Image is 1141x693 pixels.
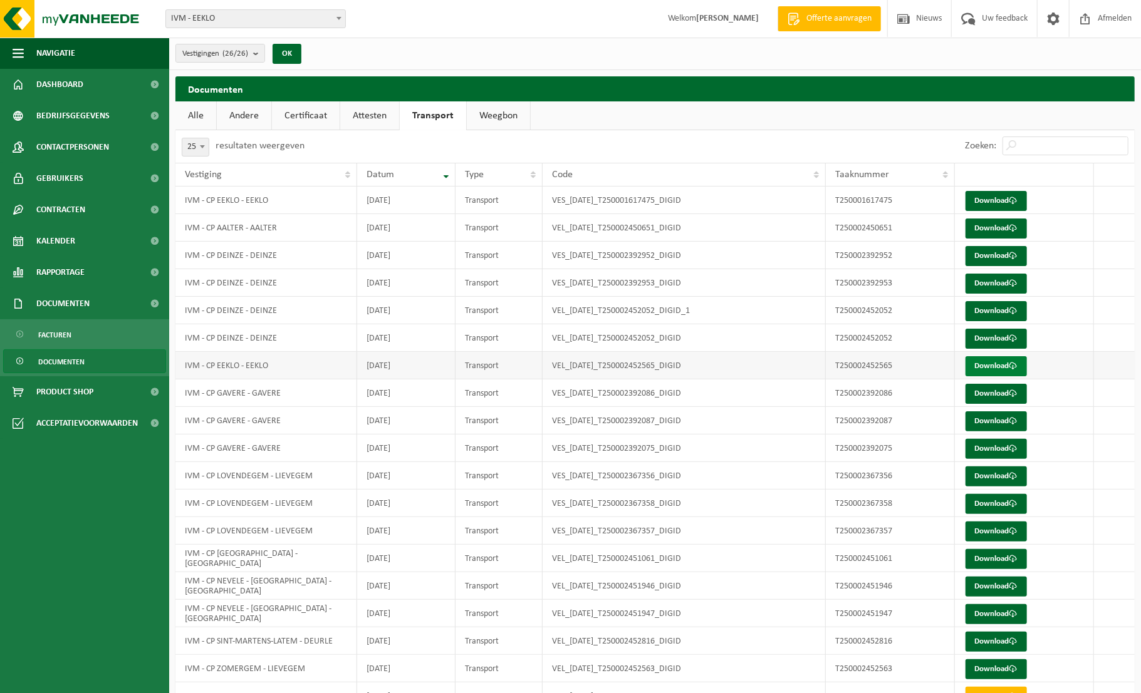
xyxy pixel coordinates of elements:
[456,352,543,379] td: Transport
[357,379,456,407] td: [DATE]
[966,246,1027,266] a: Download
[175,627,357,655] td: IVM - CP SINT-MARTENS-LATEM - DEURLE
[36,194,85,225] span: Contracten
[185,170,222,180] span: Vestiging
[182,138,209,156] span: 25
[357,214,456,242] td: [DATE]
[835,170,889,180] span: Taaknummer
[357,187,456,214] td: [DATE]
[175,379,357,407] td: IVM - CP GAVERE - GAVERE
[165,9,346,28] span: IVM - EEKLO
[36,288,90,319] span: Documenten
[357,627,456,655] td: [DATE]
[965,141,996,151] label: Zoeken:
[543,517,826,545] td: VES_[DATE]_T250002367357_DIGID
[456,434,543,462] td: Transport
[966,549,1027,569] a: Download
[543,545,826,572] td: VEL_[DATE]_T250002451061_DIGID
[357,434,456,462] td: [DATE]
[456,407,543,434] td: Transport
[175,434,357,462] td: IVM - CP GAVERE - GAVERE
[175,655,357,682] td: IVM - CP ZOMERGEM - LIEVEGEM
[175,44,265,63] button: Vestigingen(26/26)
[826,655,954,682] td: T250002452563
[272,101,340,130] a: Certificaat
[340,101,399,130] a: Attesten
[175,269,357,297] td: IVM - CP DEINZE - DEINZE
[175,352,357,379] td: IVM - CP EEKLO - EEKLO
[175,462,357,490] td: IVM - CP LOVENDEGEM - LIEVEGEM
[456,214,543,242] td: Transport
[552,170,573,180] span: Code
[357,324,456,352] td: [DATE]
[357,572,456,600] td: [DATE]
[357,352,456,379] td: [DATE]
[966,521,1027,542] a: Download
[826,297,954,324] td: T250002452052
[826,324,954,352] td: T250002452052
[456,297,543,324] td: Transport
[357,545,456,572] td: [DATE]
[175,242,357,269] td: IVM - CP DEINZE - DEINZE
[826,600,954,627] td: T250002451947
[357,490,456,517] td: [DATE]
[803,13,875,25] span: Offerte aanvragen
[826,187,954,214] td: T250001617475
[182,44,248,63] span: Vestigingen
[543,462,826,490] td: VES_[DATE]_T250002367356_DIGID
[826,462,954,490] td: T250002367356
[456,462,543,490] td: Transport
[3,322,166,346] a: Facturen
[543,600,826,627] td: VEL_[DATE]_T250002451947_DIGID
[966,632,1027,652] a: Download
[966,301,1027,321] a: Download
[543,379,826,407] td: VES_[DATE]_T250002392086_DIGID
[543,434,826,462] td: VES_[DATE]_T250002392075_DIGID
[36,408,138,439] span: Acceptatievoorwaarden
[175,101,216,130] a: Alle
[36,69,83,100] span: Dashboard
[826,269,954,297] td: T250002392953
[543,187,826,214] td: VES_[DATE]_T250001617475_DIGID
[826,572,954,600] td: T250002451946
[543,490,826,517] td: VES_[DATE]_T250002367358_DIGID
[456,379,543,407] td: Transport
[966,466,1027,486] a: Download
[36,376,93,408] span: Product Shop
[826,352,954,379] td: T250002452565
[826,517,954,545] td: T250002367357
[175,76,1135,101] h2: Documenten
[175,187,357,214] td: IVM - CP EEKLO - EEKLO
[357,600,456,627] td: [DATE]
[456,187,543,214] td: Transport
[175,517,357,545] td: IVM - CP LOVENDEGEM - LIEVEGEM
[543,242,826,269] td: VES_[DATE]_T250002392952_DIGID
[826,379,954,407] td: T250002392086
[357,462,456,490] td: [DATE]
[357,517,456,545] td: [DATE]
[966,411,1027,431] a: Download
[966,218,1027,239] a: Download
[217,101,271,130] a: Andere
[273,44,301,64] button: OK
[826,242,954,269] td: T250002392952
[543,572,826,600] td: VEL_[DATE]_T250002451946_DIGID
[456,572,543,600] td: Transport
[175,490,357,517] td: IVM - CP LOVENDEGEM - LIEVEGEM
[826,214,954,242] td: T250002450651
[826,627,954,655] td: T250002452816
[38,350,85,374] span: Documenten
[966,577,1027,597] a: Download
[357,655,456,682] td: [DATE]
[367,170,394,180] span: Datum
[465,170,484,180] span: Type
[543,655,826,682] td: VEL_[DATE]_T250002452563_DIGID
[175,572,357,600] td: IVM - CP NEVELE - [GEOGRAPHIC_DATA] - [GEOGRAPHIC_DATA]
[456,324,543,352] td: Transport
[175,214,357,242] td: IVM - CP AALTER - AALTER
[966,384,1027,404] a: Download
[182,138,209,157] span: 25
[357,297,456,324] td: [DATE]
[543,407,826,434] td: VES_[DATE]_T250002392087_DIGID
[216,141,305,151] label: resultaten weergeven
